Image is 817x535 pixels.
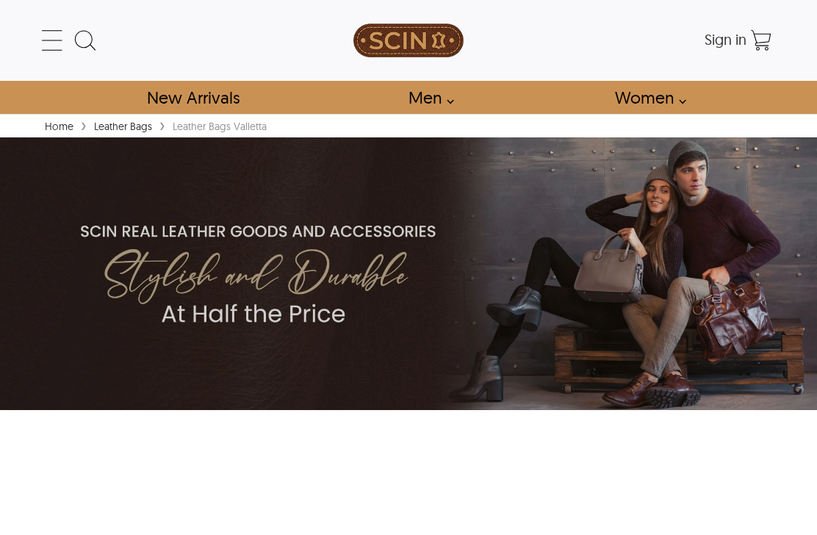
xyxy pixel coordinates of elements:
span: Sign in [705,30,746,49]
a: shop men's leather jackets [392,81,462,114]
span: › [81,112,87,137]
span: › [159,112,165,137]
a: Home [41,120,77,133]
a: Leather Bags [90,120,156,133]
a: SCIN [286,7,531,73]
a: Shopping Cart [746,26,776,55]
a: Shop Women Leather Jackets [598,81,694,114]
img: SCIN [353,7,464,73]
a: Shop New Arrivals [130,81,256,114]
div: Leather Bags Valletta [169,119,270,134]
a: Sign in [705,35,746,47]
